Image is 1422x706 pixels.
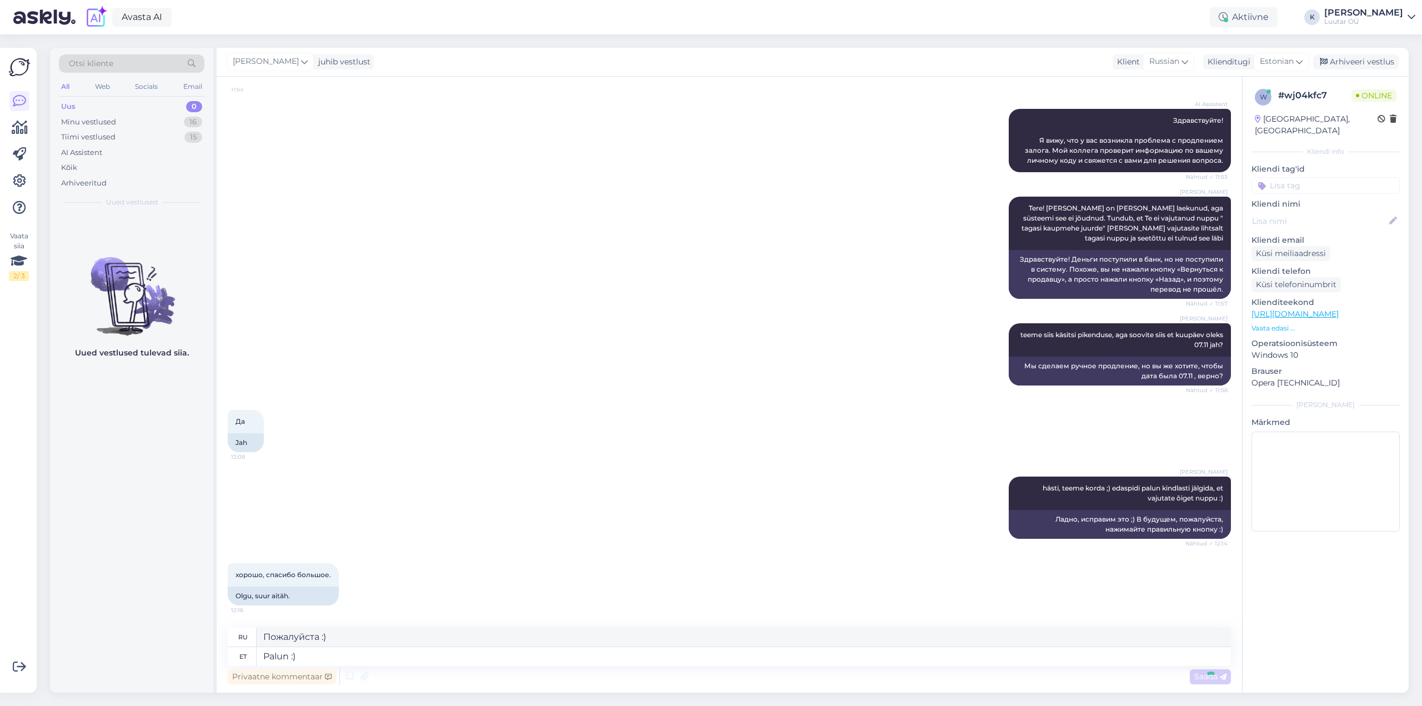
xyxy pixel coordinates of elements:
img: Askly Logo [9,57,30,78]
div: Küsi telefoninumbrit [1251,277,1341,292]
span: Uued vestlused [106,197,158,207]
span: AI Assistent [1186,100,1228,108]
div: Klient [1113,56,1140,68]
div: Мы сделаем ручное продление, но вы же хотите, чтобы дата была 07.11 , верно? [1009,357,1231,385]
p: Opera [TECHNICAL_ID] [1251,377,1400,389]
div: Socials [133,79,160,94]
span: Russian [1149,56,1179,68]
img: No chats [50,237,213,337]
div: Aktiivne [1210,7,1278,27]
a: Avasta AI [112,8,172,27]
div: Ладно, исправим это ;) В будущем, пожалуйста, нажимайте правильную кнопку :) [1009,510,1231,539]
span: [PERSON_NAME] [233,56,299,68]
div: Email [181,79,204,94]
div: 16 [184,117,202,128]
span: Online [1351,89,1396,102]
div: Uus [61,101,76,112]
div: Küsi meiliaadressi [1251,246,1330,261]
div: Klienditugi [1203,56,1250,68]
div: Arhiveeri vestlus [1313,54,1399,69]
p: Kliendi email [1251,234,1400,246]
div: K [1304,9,1320,25]
p: Kliendi nimi [1251,198,1400,210]
span: хорошо, спасибо большое. [236,570,331,579]
p: Kliendi tag'id [1251,163,1400,175]
div: Arhiveeritud [61,178,107,189]
span: Tere! [PERSON_NAME] on [PERSON_NAME] laekunud, aga süsteemi see ei jõudnud. Tundub, et Te ei vaju... [1022,204,1225,242]
input: Lisa nimi [1252,215,1387,227]
span: Nähtud ✓ 12:14 [1185,539,1228,548]
div: Tiimi vestlused [61,132,116,143]
span: w [1260,93,1267,101]
div: Olgu, suur aitäh. [228,587,339,605]
span: 11:53 [231,85,273,93]
div: [GEOGRAPHIC_DATA], [GEOGRAPHIC_DATA] [1255,113,1378,137]
div: Jah [228,433,264,452]
p: Uued vestlused tulevad siia. [75,347,189,359]
img: explore-ai [84,6,108,29]
div: juhib vestlust [314,56,370,68]
div: Здравствуйте! Деньги поступили в банк, но не поступили в систему. Похоже, вы не нажали кнопку «Ве... [1009,250,1231,299]
div: # wj04kfc7 [1278,89,1351,102]
div: AI Assistent [61,147,102,158]
span: Nähtud ✓ 11:58 [1186,386,1228,394]
span: hästi, teeme korda ;) edaspidi palun kindlasti jälgida, et vajutate õiget nuppu :) [1043,484,1225,502]
span: [PERSON_NAME] [1180,314,1228,323]
p: Klienditeekond [1251,297,1400,308]
div: All [59,79,72,94]
p: Brauser [1251,365,1400,377]
div: Vaata siia [9,231,29,281]
p: Kliendi telefon [1251,266,1400,277]
p: Windows 10 [1251,349,1400,361]
a: [PERSON_NAME]Luutar OÜ [1324,8,1415,26]
div: Kõik [61,162,77,173]
a: [URL][DOMAIN_NAME] [1251,309,1339,319]
div: Web [93,79,112,94]
span: Nähtud ✓ 11:57 [1186,299,1228,308]
div: Minu vestlused [61,117,116,128]
div: 15 [184,132,202,143]
span: 12:16 [231,606,273,614]
p: Operatsioonisüsteem [1251,338,1400,349]
div: Kliendi info [1251,147,1400,157]
span: Estonian [1260,56,1294,68]
div: 2 / 3 [9,271,29,281]
span: [PERSON_NAME] [1180,188,1228,196]
span: Otsi kliente [69,58,113,69]
span: Да [236,417,245,425]
span: teeme siis käsitsi pikenduse, aga soovite siis et kuupäev oleks 07.11 jah? [1020,331,1225,349]
div: Luutar OÜ [1324,17,1403,26]
span: [PERSON_NAME] [1180,468,1228,476]
span: 12:08 [231,453,273,461]
p: Märkmed [1251,417,1400,428]
div: [PERSON_NAME] [1324,8,1403,17]
input: Lisa tag [1251,177,1400,194]
span: Здравствуйте! Я вижу, что у вас возникла проблема с продлением залога. Мой коллега проверит инфор... [1025,116,1225,164]
div: 0 [186,101,202,112]
p: Vaata edasi ... [1251,323,1400,333]
span: Nähtud ✓ 11:53 [1186,173,1228,181]
div: [PERSON_NAME] [1251,400,1400,410]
